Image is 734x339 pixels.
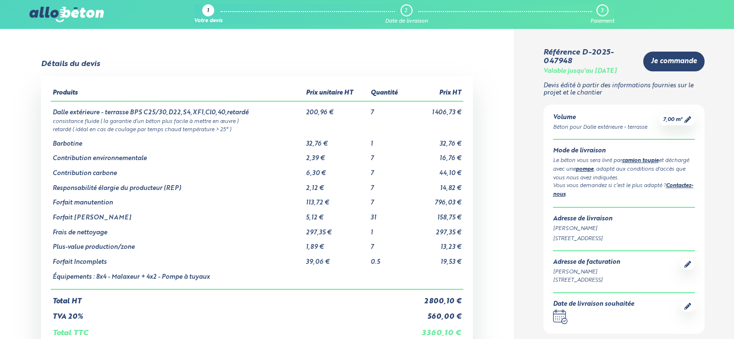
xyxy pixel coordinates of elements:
[408,163,463,177] td: 44,10 €
[553,268,620,276] div: [PERSON_NAME]
[369,163,408,177] td: 7
[369,207,408,222] td: 31
[553,216,695,223] div: Adresse de livraison
[304,192,369,207] td: 113,72 €
[51,207,304,222] td: Forfait [PERSON_NAME]
[369,86,408,101] th: Quantité
[369,148,408,163] td: 7
[369,222,408,237] td: 1
[408,133,463,148] td: 32,76 €
[408,289,463,306] td: 2 800,10 €
[601,8,603,14] div: 3
[369,236,408,251] td: 7
[51,125,463,133] td: retardé ( idéal en cas de coulage par temps chaud température > 25° )
[51,192,304,207] td: Forfait manutention
[408,86,463,101] th: Prix HT
[553,123,647,132] div: Béton pour Dalle extérieure - terrasse
[553,157,695,182] div: Le béton vous sera livré par et déchargé avec une , adapté aux conditions d'accès que vous nous a...
[408,236,463,251] td: 13,23 €
[643,52,705,71] a: Je commande
[651,57,697,66] span: Je commande
[576,167,594,172] a: pompe
[304,148,369,163] td: 2,39 €
[51,163,304,177] td: Contribution carbone
[408,177,463,192] td: 14,82 €
[553,259,620,266] div: Adresse de facturation
[590,18,614,25] div: Paiement
[648,301,723,328] iframe: Help widget launcher
[194,18,222,25] div: Votre devis
[369,177,408,192] td: 7
[51,177,304,192] td: Responsabilité élargie du producteur (REP)
[51,321,408,338] td: Total TTC
[408,148,463,163] td: 16,76 €
[51,266,304,289] td: Équipements : 8x4 - Malaxeur + 4x2 - Pompe à tuyaux
[51,86,304,101] th: Produits
[304,133,369,148] td: 32,76 €
[553,235,695,243] div: [STREET_ADDRESS]
[51,101,304,117] td: Dalle extérieure - terrasse BPS C25/30,D22,S4,XF1,Cl0,40,retardé
[51,251,304,266] td: Forfait Incomplets
[51,289,408,306] td: Total HT
[369,133,408,148] td: 1
[207,8,209,14] div: 1
[29,7,104,22] img: allobéton
[553,114,647,122] div: Volume
[590,4,614,25] a: 3 Paiement
[51,117,463,125] td: consistance fluide ( la garantie d’un béton plus facile à mettre en œuvre )
[385,18,428,25] div: Date de livraison
[553,225,695,233] div: [PERSON_NAME]
[51,133,304,148] td: Barbotine
[404,8,407,14] div: 2
[304,251,369,266] td: 39,06 €
[369,101,408,117] td: 7
[543,82,705,96] p: Devis édité à partir des informations fournies sur le projet et le chantier
[304,101,369,117] td: 200,96 €
[304,177,369,192] td: 2,12 €
[41,60,100,68] div: Détails du devis
[553,276,620,285] div: [STREET_ADDRESS]
[408,251,463,266] td: 19,53 €
[51,236,304,251] td: Plus-value production/zone
[408,101,463,117] td: 1 406,73 €
[553,148,695,155] div: Mode de livraison
[408,192,463,207] td: 796,03 €
[622,158,659,163] a: camion toupie
[408,207,463,222] td: 158,75 €
[408,222,463,237] td: 297,35 €
[304,222,369,237] td: 297,35 €
[385,4,428,25] a: 2 Date de livraison
[369,192,408,207] td: 7
[553,182,695,199] div: Vous vous demandez si c’est le plus adapté ? .
[304,163,369,177] td: 6,30 €
[543,48,636,66] div: Référence D-2025-047948
[51,222,304,237] td: Frais de nettoyage
[369,251,408,266] td: 0.5
[51,305,408,321] td: TVA 20%
[194,4,222,25] a: 1 Votre devis
[553,301,634,308] div: Date de livraison souhaitée
[408,321,463,338] td: 3 360,10 €
[304,86,369,101] th: Prix unitaire HT
[543,68,617,75] div: Valable jusqu'au [DATE]
[51,148,304,163] td: Contribution environnementale
[304,207,369,222] td: 5,12 €
[408,305,463,321] td: 560,00 €
[304,236,369,251] td: 1,89 €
